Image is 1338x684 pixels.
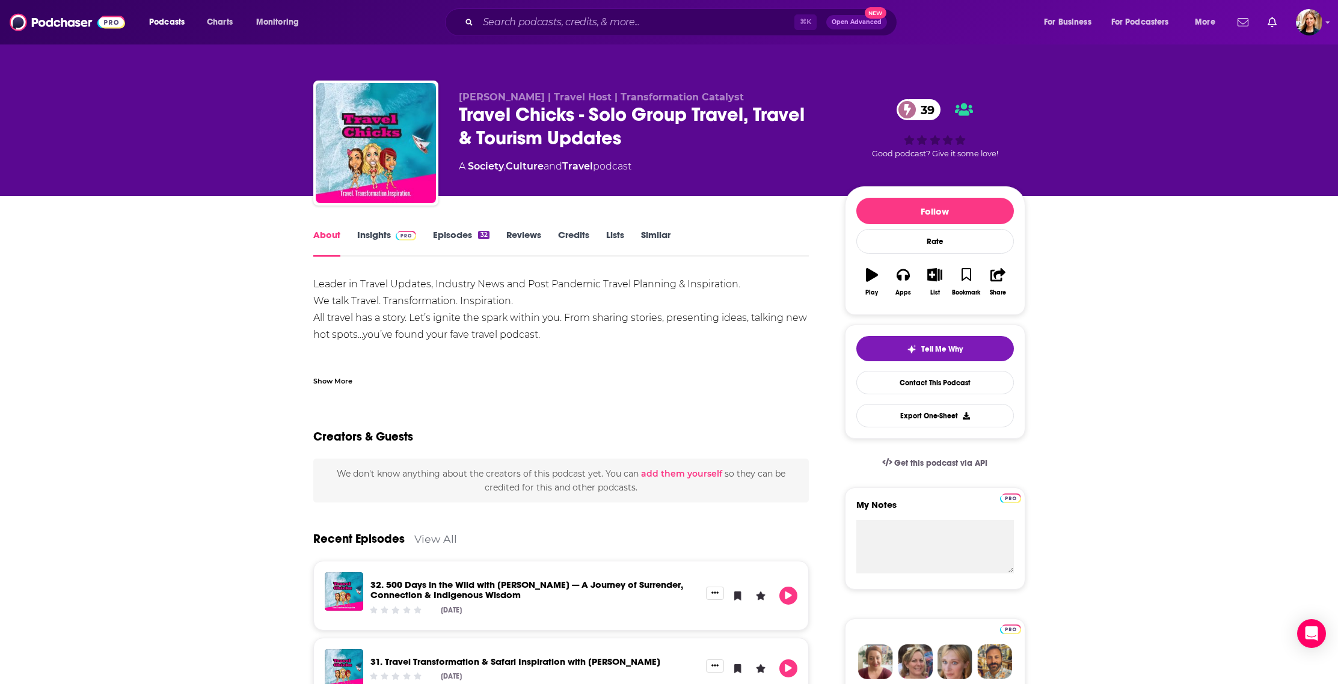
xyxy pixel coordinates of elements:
[433,229,489,257] a: Episodes32
[468,160,504,172] a: Society
[506,160,544,172] a: Culture
[1296,9,1322,35] span: Logged in as SusanM
[930,289,940,296] div: List
[729,659,747,677] button: Bookmark Episode
[606,229,624,257] a: Lists
[894,458,987,468] span: Get this podcast via API
[919,260,950,304] button: List
[779,659,797,677] button: Play
[856,198,1014,224] button: Follow
[990,289,1006,296] div: Share
[1233,12,1253,32] a: Show notifications dropdown
[641,469,722,478] button: add them yourself
[316,83,436,203] img: Travel Chicks - Solo Group Travel, Travel & Tourism Updates
[337,468,785,492] span: We don't know anything about the creators of this podcast yet . You can so they can be credited f...
[1103,13,1186,32] button: open menu
[1296,9,1322,35] button: Show profile menu
[977,644,1012,679] img: Jon Profile
[478,231,489,239] div: 32
[504,160,506,172] span: ,
[141,13,200,32] button: open menu
[313,429,413,444] h2: Creators & Guests
[921,344,963,354] span: Tell Me Why
[856,336,1014,361] button: tell me why sparkleTell Me Why
[1044,14,1091,31] span: For Business
[207,14,233,31] span: Charts
[858,644,893,679] img: Sydney Profile
[441,606,462,614] div: [DATE]
[1263,12,1281,32] a: Show notifications dropdown
[558,229,589,257] a: Credits
[256,14,299,31] span: Monitoring
[478,13,794,32] input: Search podcasts, credits, & more...
[856,229,1014,254] div: Rate
[1297,619,1326,648] div: Open Intercom Messenger
[10,11,125,34] img: Podchaser - Follow, Share and Rate Podcasts
[313,276,809,478] div: Leader in Travel Updates, Industry News and Post Pandemic Travel Planning & Inspiration. We talk ...
[907,344,916,354] img: tell me why sparkle
[779,587,797,605] button: Play
[1296,9,1322,35] img: User Profile
[459,159,631,174] div: A podcast
[199,13,240,32] a: Charts
[706,587,724,600] button: Show More Button
[888,260,919,304] button: Apps
[952,289,980,296] div: Bookmark
[1000,492,1021,503] a: Pro website
[897,99,941,120] a: 39
[826,15,887,29] button: Open AdvancedNew
[149,14,185,31] span: Podcasts
[357,229,417,257] a: InsightsPodchaser Pro
[1186,13,1230,32] button: open menu
[459,91,744,103] span: [PERSON_NAME] | Travel Host | Transformation Catalyst
[396,231,417,240] img: Podchaser Pro
[1111,14,1169,31] span: For Podcasters
[456,8,909,36] div: Search podcasts, credits, & more...
[1000,624,1021,634] img: Podchaser Pro
[856,499,1014,520] label: My Notes
[951,260,982,304] button: Bookmark
[845,91,1025,166] div: 39Good podcast? Give it some love!
[313,229,340,257] a: About
[865,289,878,296] div: Play
[898,644,933,679] img: Barbara Profile
[856,404,1014,427] button: Export One-Sheet
[325,572,363,611] img: 32. 500 Days in the Wild with Dianne Whalen — A Journey of Surrender, Connection & Indigenous Wisdom
[865,7,886,19] span: New
[544,160,562,172] span: and
[856,371,1014,394] a: Contact This Podcast
[641,229,671,257] a: Similar
[1195,14,1215,31] span: More
[368,605,423,614] div: Community Rating: 0 out of 5
[370,579,683,600] a: 32. 500 Days in the Wild with Dianne Whalen — A Journey of Surrender, Connection & Indigenous Wisdom
[1036,13,1106,32] button: open menu
[873,448,998,478] a: Get this podcast via API
[506,229,541,257] a: Reviews
[1000,623,1021,634] a: Pro website
[729,587,747,605] button: Bookmark Episode
[368,672,423,681] div: Community Rating: 0 out of 5
[414,533,457,545] a: View All
[441,672,462,680] div: [DATE]
[752,659,770,677] button: Leave a Rating
[752,587,770,605] button: Leave a Rating
[909,99,941,120] span: 39
[794,14,817,30] span: ⌘ K
[706,659,724,673] button: Show More Button
[248,13,315,32] button: open menu
[832,19,882,25] span: Open Advanced
[982,260,1013,304] button: Share
[938,644,972,679] img: Jules Profile
[856,260,888,304] button: Play
[895,289,911,296] div: Apps
[370,656,660,667] a: 31. Travel Transformation & Safari Inspiration with Kelly Paxian
[313,531,405,546] a: Recent Episodes
[872,149,998,158] span: Good podcast? Give it some love!
[1000,493,1021,503] img: Podchaser Pro
[562,160,593,172] a: Travel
